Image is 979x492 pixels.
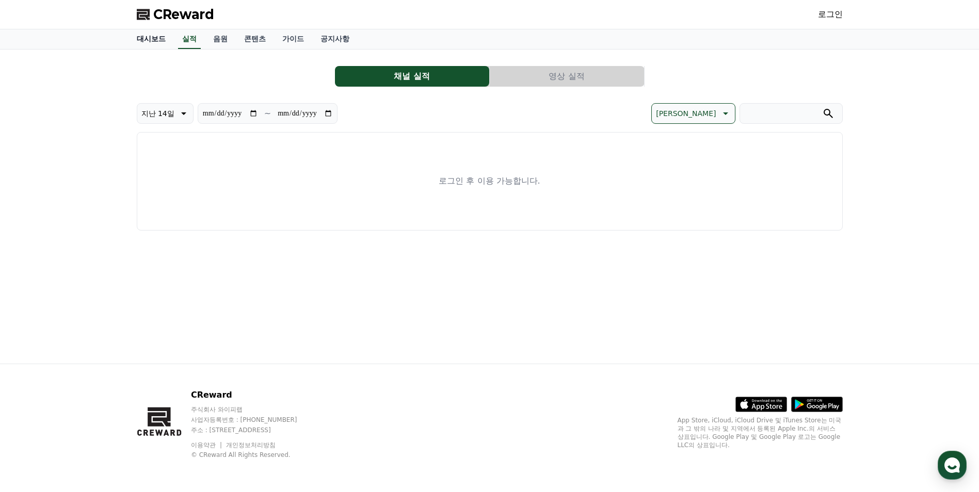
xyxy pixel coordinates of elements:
p: ~ [264,107,271,120]
a: 콘텐츠 [236,29,274,49]
a: 대화 [68,327,133,353]
button: 지난 14일 [137,103,194,124]
a: CReward [137,6,214,23]
a: 로그인 [818,8,843,21]
p: 사업자등록번호 : [PHONE_NUMBER] [191,416,317,424]
span: 홈 [33,342,39,351]
a: 영상 실적 [490,66,645,87]
p: © CReward All Rights Reserved. [191,451,317,459]
span: CReward [153,6,214,23]
span: 대화 [94,343,107,351]
a: 대시보드 [129,29,174,49]
a: 개인정보처리방침 [226,441,276,449]
p: 주소 : [STREET_ADDRESS] [191,426,317,434]
button: [PERSON_NAME] [651,103,735,124]
a: 가이드 [274,29,312,49]
p: App Store, iCloud, iCloud Drive 및 iTunes Store는 미국과 그 밖의 나라 및 지역에서 등록된 Apple Inc.의 서비스 상표입니다. Goo... [678,416,843,449]
p: CReward [191,389,317,401]
button: 채널 실적 [335,66,489,87]
a: 공지사항 [312,29,358,49]
a: 채널 실적 [335,66,490,87]
p: 주식회사 와이피랩 [191,405,317,414]
a: 이용약관 [191,441,223,449]
button: 영상 실적 [490,66,644,87]
p: 로그인 후 이용 가능합니다. [439,175,540,187]
p: 지난 14일 [141,106,174,121]
a: 홈 [3,327,68,353]
a: 설정 [133,327,198,353]
a: 음원 [205,29,236,49]
a: 실적 [178,29,201,49]
span: 설정 [159,342,172,351]
p: [PERSON_NAME] [656,106,716,121]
